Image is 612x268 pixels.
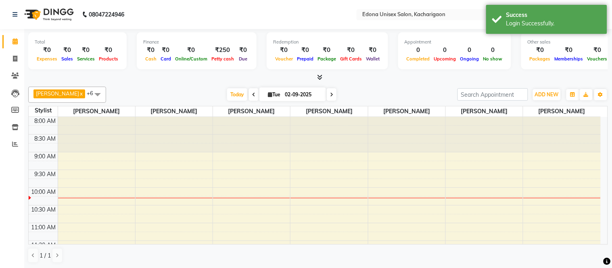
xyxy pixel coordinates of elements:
[315,46,338,55] div: ₹0
[36,90,79,97] span: [PERSON_NAME]
[290,106,368,116] span: [PERSON_NAME]
[58,106,135,116] span: [PERSON_NAME]
[458,46,481,55] div: 0
[97,46,120,55] div: ₹0
[75,56,97,62] span: Services
[173,56,209,62] span: Online/Custom
[481,56,505,62] span: No show
[143,39,250,46] div: Finance
[33,170,58,179] div: 9:30 AM
[295,46,315,55] div: ₹0
[528,56,553,62] span: Packages
[143,46,159,55] div: ₹0
[295,56,315,62] span: Prepaid
[173,46,209,55] div: ₹0
[364,46,382,55] div: ₹0
[35,46,59,55] div: ₹0
[553,56,585,62] span: Memberships
[506,19,601,28] div: Login Successfully.
[266,91,282,98] span: Tue
[227,88,247,101] span: Today
[30,223,58,232] div: 11:00 AM
[585,56,610,62] span: Vouchers
[33,135,58,143] div: 8:30 AM
[209,56,236,62] span: Petty cash
[159,56,173,62] span: Card
[89,3,124,26] b: 08047224946
[481,46,505,55] div: 0
[338,46,364,55] div: ₹0
[33,152,58,161] div: 9:00 AM
[457,88,528,101] input: Search Appointment
[458,56,481,62] span: Ongoing
[432,56,458,62] span: Upcoming
[506,11,601,19] div: Success
[282,89,323,101] input: 2025-09-02
[368,106,445,116] span: [PERSON_NAME]
[29,106,58,115] div: Stylist
[585,46,610,55] div: ₹0
[273,56,295,62] span: Voucher
[405,56,432,62] span: Completed
[143,56,159,62] span: Cash
[35,56,59,62] span: Expenses
[315,56,338,62] span: Package
[236,46,250,55] div: ₹0
[209,46,236,55] div: ₹250
[30,206,58,214] div: 10:30 AM
[273,46,295,55] div: ₹0
[136,106,213,116] span: [PERSON_NAME]
[405,39,505,46] div: Appointment
[75,46,97,55] div: ₹0
[59,46,75,55] div: ₹0
[33,117,58,125] div: 8:00 AM
[523,106,601,116] span: [PERSON_NAME]
[97,56,120,62] span: Products
[533,89,561,100] button: ADD NEW
[432,46,458,55] div: 0
[553,46,585,55] div: ₹0
[213,106,290,116] span: [PERSON_NAME]
[30,241,58,249] div: 11:30 AM
[159,46,173,55] div: ₹0
[59,56,75,62] span: Sales
[405,46,432,55] div: 0
[338,56,364,62] span: Gift Cards
[535,91,559,98] span: ADD NEW
[273,39,382,46] div: Redemption
[21,3,76,26] img: logo
[87,90,99,96] span: +6
[446,106,523,116] span: [PERSON_NAME]
[40,251,51,260] span: 1 / 1
[364,56,382,62] span: Wallet
[237,56,249,62] span: Due
[30,188,58,196] div: 10:00 AM
[79,90,83,97] a: x
[35,39,120,46] div: Total
[528,46,553,55] div: ₹0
